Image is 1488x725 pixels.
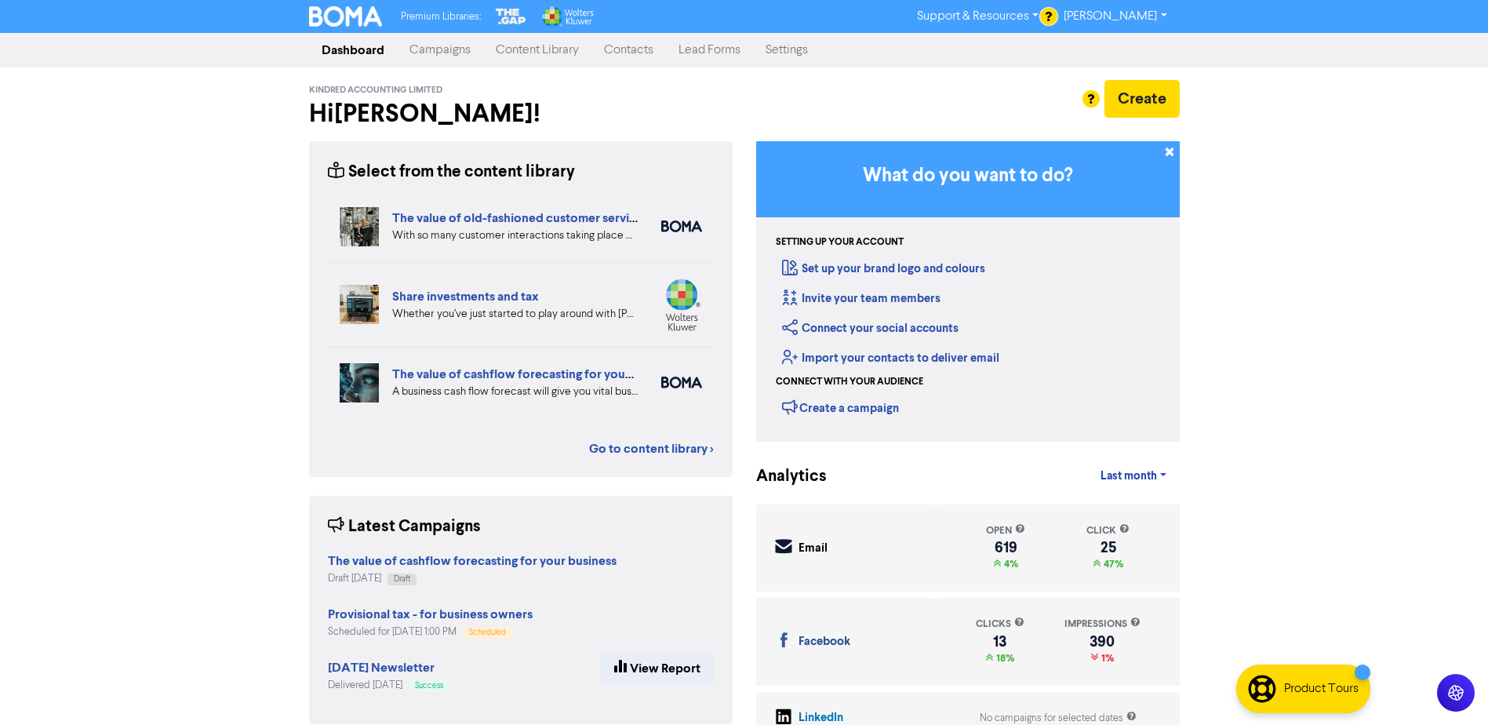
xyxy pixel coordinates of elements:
span: Draft [394,575,410,583]
strong: The value of cashflow forecasting for your business [328,553,617,569]
a: Set up your brand logo and colours [782,261,985,276]
a: Import your contacts to deliver email [782,351,999,366]
span: 1% [1098,652,1114,665]
span: Success [415,682,443,690]
span: 18% [993,652,1014,665]
span: Kindred Accounting Limited [309,85,442,96]
a: The value of cashflow forecasting for your business [392,366,681,382]
a: Dashboard [309,35,397,66]
span: Premium Libraries: [401,12,481,22]
a: Campaigns [397,35,483,66]
div: 390 [1064,636,1141,648]
a: Last month [1088,461,1179,492]
a: Provisional tax - for business owners [328,609,533,621]
a: Support & Resources [904,4,1051,29]
a: [DATE] Newsletter [328,662,435,675]
div: Create a campaign [782,395,899,419]
div: impressions [1064,617,1141,632]
a: Contacts [591,35,666,66]
img: boma [661,220,702,232]
h2: Hi [PERSON_NAME] ! [309,99,733,129]
div: click [1086,523,1130,538]
div: 25 [1086,541,1130,554]
div: Email [799,540,828,558]
a: [PERSON_NAME] [1051,4,1179,29]
img: boma_accounting [661,377,702,388]
div: Draft [DATE] [328,571,617,586]
img: The Gap [493,6,528,27]
a: Invite your team members [782,291,940,306]
div: Latest Campaigns [328,515,481,539]
a: The value of cashflow forecasting for your business [328,556,617,568]
span: Scheduled [469,628,506,636]
div: clicks [976,617,1024,632]
a: Share investments and tax [392,289,539,304]
strong: Provisional tax - for business owners [328,607,533,622]
img: wolters_kluwer [661,279,702,331]
a: The value of old-fashioned customer service: getting data insights [392,210,760,226]
div: Select from the content library [328,160,575,184]
div: open [986,523,1025,538]
span: Last month [1101,469,1157,483]
div: 13 [976,636,1024,648]
div: With so many customer interactions taking place online, your online customer service has to be fi... [392,228,638,244]
a: View Report [601,652,714,685]
a: Connect your social accounts [782,321,959,336]
div: 619 [986,541,1025,554]
div: Getting Started in BOMA [756,141,1180,442]
a: Lead Forms [666,35,753,66]
div: Whether you’ve just started to play around with Sharesies, or are already comfortably managing yo... [392,306,638,322]
h3: What do you want to do? [780,165,1156,188]
button: Create [1104,80,1180,118]
a: Content Library [483,35,591,66]
span: 47% [1101,558,1123,570]
div: Facebook [799,633,850,651]
div: Connect with your audience [776,375,923,389]
div: Delivered [DATE] [328,678,449,693]
span: 4% [1001,558,1018,570]
strong: [DATE] Newsletter [328,660,435,676]
div: Setting up your account [776,235,904,250]
a: Settings [753,35,820,66]
a: Go to content library > [589,439,714,458]
div: Analytics [756,465,807,489]
iframe: Chat Widget [1410,650,1488,725]
div: Scheduled for [DATE] 1:00 PM [328,625,533,639]
div: A business cash flow forecast will give you vital business intelligence to help you scenario-plan... [392,384,638,400]
img: BOMA Logo [309,6,383,27]
img: Wolters Kluwer [540,6,594,27]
